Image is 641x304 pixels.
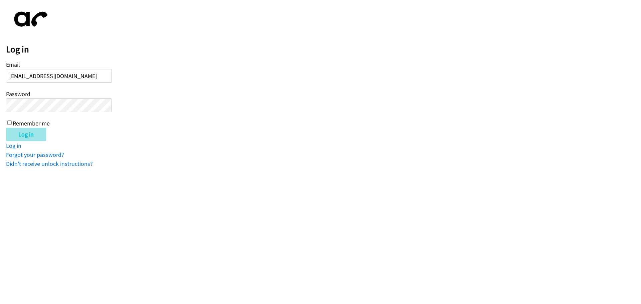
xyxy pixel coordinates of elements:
a: Log in [6,142,21,149]
label: Remember me [13,119,50,127]
a: Didn't receive unlock instructions? [6,160,93,168]
input: Log in [6,128,46,141]
a: Forgot your password? [6,151,64,159]
label: Password [6,90,30,98]
h2: Log in [6,44,641,55]
img: aphone-8a226864a2ddd6a5e75d1ebefc011f4aa8f32683c2d82f3fb0802fe031f96514.svg [6,6,53,32]
label: Email [6,61,20,68]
